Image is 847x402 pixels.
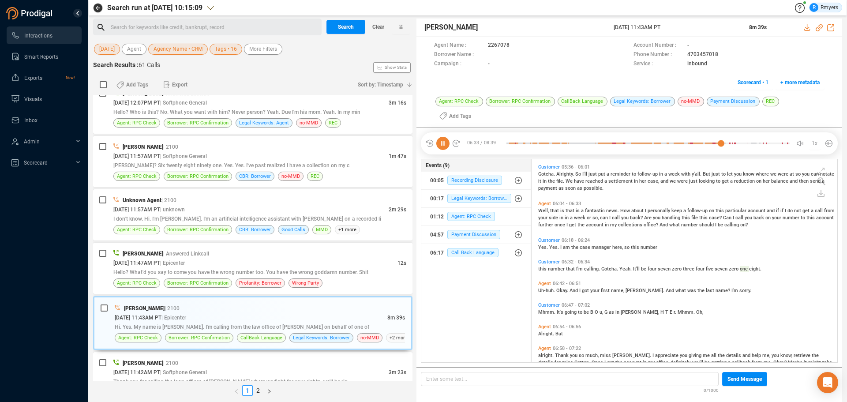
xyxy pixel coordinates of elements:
span: | unknown [160,207,185,213]
span: back [753,215,765,221]
div: Unknown Agent| 2100[DATE] 11:57AM PT| unknown2m 29sI don't know. Hi. I'm [PERSON_NAME]. I'm an ar... [93,189,412,240]
span: know [743,171,756,177]
span: reached [585,178,604,184]
button: [DATE] [94,44,120,55]
span: her [639,178,648,184]
span: It'll [633,266,641,272]
span: Hello? What'd you say to come you have the wrong number too. You have the wrong goddamn number. Shit [113,269,368,275]
span: [PERSON_NAME] [123,251,163,257]
span: Yes. [549,244,560,250]
div: 01:12 [430,210,444,224]
span: REC [311,172,319,180]
span: reduction [734,178,756,184]
span: in [559,215,565,221]
span: Recording Disclosure [447,176,502,185]
span: | 2100 [163,144,178,150]
span: [DATE] 11:57AM PT [113,153,160,159]
span: Inbox [24,117,37,124]
span: Exports [24,75,42,81]
a: ExportsNew! [11,69,75,86]
span: settlement [608,178,634,184]
span: is [560,208,566,214]
span: +1 more [335,225,360,234]
a: Interactions [11,26,75,44]
span: at [790,171,795,177]
div: 04:57 [430,228,444,242]
span: y'all. [692,171,703,177]
span: Can [723,215,733,221]
span: have [574,178,585,184]
span: handling [662,215,682,221]
span: 12s [397,260,406,266]
button: 1x [809,137,821,150]
span: number [641,244,657,250]
span: Interactions [24,33,52,39]
button: Add Tags [434,109,476,123]
li: Smart Reports [7,48,82,65]
span: Tags • 16 [215,44,237,55]
span: possible. [584,185,603,191]
span: not [794,208,802,214]
span: [PERSON_NAME] [123,144,163,150]
span: this [538,266,548,272]
span: five [706,266,715,272]
span: further [538,222,555,228]
div: 06:17 [430,246,444,260]
div: 00:05 [430,173,444,188]
button: Clear [365,20,392,34]
span: Visuals [24,96,42,102]
span: was [687,288,697,293]
button: 00:05Recording Disclosure [421,172,531,189]
span: you [734,171,743,177]
span: particular [725,208,748,214]
span: Agent: RPC Check [117,119,157,127]
span: my [610,222,618,228]
span: a [683,208,687,214]
span: Good Calls [281,225,305,234]
span: the [548,178,556,184]
span: Agent: RPC Check [117,172,157,180]
span: 2m 29s [389,207,406,213]
span: from [824,208,835,214]
span: as [577,185,584,191]
span: a [607,171,611,177]
span: seven [715,266,729,272]
span: once [555,222,566,228]
span: got [582,288,590,293]
span: | Answered Linkcall [163,251,209,257]
span: her [763,178,771,184]
span: More Filters [249,44,277,55]
li: Exports [7,69,82,86]
span: your [772,215,783,221]
span: Add Tags [126,78,148,92]
span: number [783,215,801,221]
span: [DATE] 11:57AM PT [113,207,160,213]
span: this [806,215,816,221]
span: just [712,171,721,177]
li: Inbox [7,111,82,129]
span: Borrower: RPC Confirmation [167,279,229,287]
span: this [682,215,691,221]
span: where [756,171,770,177]
span: Hello? Who is this? No. What you want with him? Never person? Yeah. Due I'm his mom. Yeah. In my min [113,109,360,115]
span: Alrighty. [556,171,575,177]
button: 06:17Call Back Language [421,244,531,262]
button: 01:12Agent: RPC Check [421,208,531,225]
span: eight. [749,266,761,272]
span: the [577,222,586,228]
div: 00:17 [430,192,444,206]
span: we [670,178,677,184]
span: I'm [576,266,584,272]
span: [DATE] [99,44,115,55]
span: on [756,178,763,184]
span: Borrower: RPC Confirmation [167,172,229,180]
span: you [653,215,662,221]
span: get [569,222,577,228]
span: can [600,215,609,221]
li: Visuals [7,90,82,108]
span: Wrong Party [292,279,319,287]
span: | Softphone General [160,100,207,106]
span: Admin [24,139,40,145]
span: collections [618,222,644,228]
span: Unknown Agent [123,197,161,203]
